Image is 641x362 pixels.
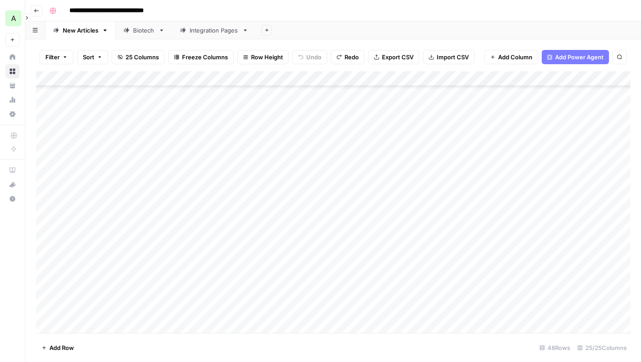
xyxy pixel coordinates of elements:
button: Add Row [36,341,79,355]
button: Row Height [237,50,289,64]
span: Sort [83,53,94,62]
a: AirOps Academy [5,163,20,177]
div: 25/25 Columns [574,341,630,355]
button: Freeze Columns [168,50,234,64]
a: Your Data [5,78,20,93]
span: Add Power Agent [555,53,604,62]
button: Filter [40,50,73,64]
span: Row Height [251,53,283,62]
span: Filter [45,53,60,62]
span: Undo [306,53,321,62]
span: Freeze Columns [182,53,228,62]
button: What's new? [5,177,20,192]
button: 25 Columns [112,50,165,64]
span: Export CSV [382,53,414,62]
a: Integration Pages [172,21,256,39]
a: Usage [5,93,20,107]
span: Add Column [498,53,532,62]
button: Sort [77,50,108,64]
button: Workspace: Abacum [5,7,20,29]
a: New Articles [45,21,116,39]
div: What's new? [6,178,19,191]
button: Export CSV [368,50,419,64]
div: Biotech [133,26,155,35]
button: Add Power Agent [542,50,609,64]
span: Redo [345,53,359,62]
a: Biotech [116,21,172,39]
button: Help + Support [5,192,20,206]
span: Add Row [49,343,74,352]
a: Home [5,50,20,64]
a: Browse [5,64,20,78]
button: Redo [331,50,365,64]
a: Settings [5,107,20,121]
span: A [11,13,16,24]
button: Import CSV [423,50,475,64]
div: New Articles [63,26,98,35]
div: Integration Pages [190,26,239,35]
button: Undo [292,50,327,64]
span: 25 Columns [126,53,159,62]
button: Add Column [484,50,538,64]
span: Import CSV [437,53,469,62]
div: 48 Rows [536,341,574,355]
